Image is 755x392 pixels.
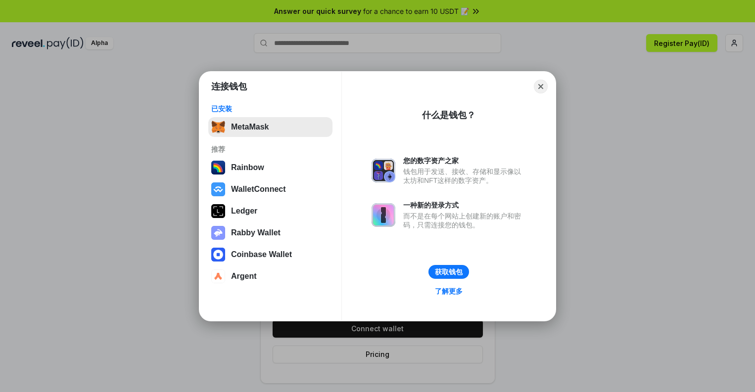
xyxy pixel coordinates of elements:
img: svg+xml,%3Csvg%20xmlns%3D%22http%3A%2F%2Fwww.w3.org%2F2000%2Fsvg%22%20fill%3D%22none%22%20viewBox... [211,226,225,240]
div: MetaMask [231,123,269,131]
div: Argent [231,272,257,281]
div: 您的数字资产之家 [403,156,526,165]
a: 了解更多 [429,285,469,298]
button: 获取钱包 [428,265,469,279]
img: svg+xml,%3Csvg%20fill%3D%22none%22%20height%3D%2233%22%20viewBox%3D%220%200%2035%2033%22%20width%... [211,120,225,134]
div: 什么是钱包？ [422,109,475,121]
div: WalletConnect [231,185,286,194]
h1: 连接钱包 [211,81,247,92]
div: Rabby Wallet [231,228,281,237]
button: Ledger [208,201,332,221]
img: svg+xml,%3Csvg%20xmlns%3D%22http%3A%2F%2Fwww.w3.org%2F2000%2Fsvg%22%20fill%3D%22none%22%20viewBox... [372,203,395,227]
div: 获取钱包 [435,267,463,276]
div: 了解更多 [435,287,463,296]
div: 已安装 [211,104,330,113]
button: Rainbow [208,158,332,177]
div: Coinbase Wallet [231,250,292,259]
div: 一种新的登录方式 [403,201,526,210]
div: Ledger [231,207,257,216]
button: WalletConnect [208,179,332,199]
button: Close [534,80,548,93]
img: svg+xml,%3Csvg%20width%3D%2228%22%20height%3D%2228%22%20viewBox%3D%220%200%2028%2028%22%20fill%3D... [211,182,225,196]
img: svg+xml,%3Csvg%20width%3D%22120%22%20height%3D%22120%22%20viewBox%3D%220%200%20120%20120%22%20fil... [211,161,225,174]
img: svg+xml,%3Csvg%20width%3D%2228%22%20height%3D%2228%22%20viewBox%3D%220%200%2028%2028%22%20fill%3D... [211,269,225,283]
button: MetaMask [208,117,332,137]
div: 钱包用于发送、接收、存储和显示像以太坊和NFT这样的数字资产。 [403,167,526,185]
img: svg+xml,%3Csvg%20xmlns%3D%22http%3A%2F%2Fwww.w3.org%2F2000%2Fsvg%22%20fill%3D%22none%22%20viewBox... [372,159,395,182]
div: Rainbow [231,163,264,172]
button: Rabby Wallet [208,223,332,243]
button: Argent [208,266,332,286]
img: svg+xml,%3Csvg%20xmlns%3D%22http%3A%2F%2Fwww.w3.org%2F2000%2Fsvg%22%20width%3D%2228%22%20height%3... [211,204,225,218]
img: svg+xml,%3Csvg%20width%3D%2228%22%20height%3D%2228%22%20viewBox%3D%220%200%2028%2028%22%20fill%3D... [211,248,225,261]
div: 而不是在每个网站上创建新的账户和密码，只需连接您的钱包。 [403,212,526,229]
div: 推荐 [211,145,330,154]
button: Coinbase Wallet [208,245,332,264]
